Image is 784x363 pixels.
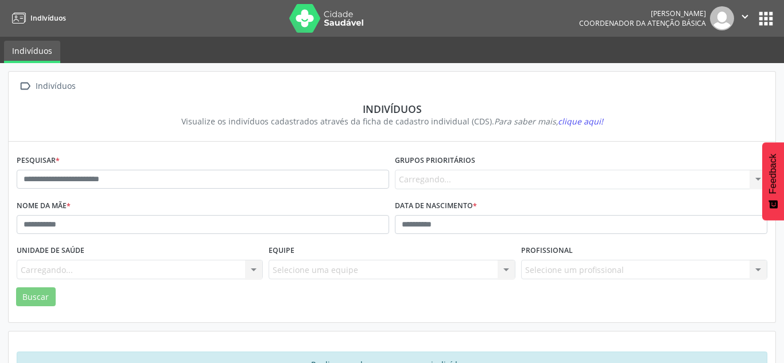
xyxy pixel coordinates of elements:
label: Nome da mãe [17,197,71,215]
button:  [734,6,756,30]
button: Buscar [16,287,56,307]
label: Equipe [269,242,294,260]
span: clique aqui! [558,116,603,127]
a: Indivíduos [4,41,60,63]
i:  [739,10,751,23]
label: Profissional [521,242,573,260]
img: img [710,6,734,30]
span: Coordenador da Atenção Básica [579,18,706,28]
div: [PERSON_NAME] [579,9,706,18]
button: apps [756,9,776,29]
i:  [17,78,33,95]
label: Pesquisar [17,152,60,170]
label: Unidade de saúde [17,242,84,260]
div: Indivíduos [25,103,759,115]
label: Grupos prioritários [395,152,475,170]
span: Indivíduos [30,13,66,23]
label: Data de nascimento [395,197,477,215]
a: Indivíduos [8,9,66,28]
button: Feedback - Mostrar pesquisa [762,142,784,220]
i: Para saber mais, [494,116,603,127]
span: Feedback [768,154,778,194]
div: Visualize os indivíduos cadastrados através da ficha de cadastro individual (CDS). [25,115,759,127]
a:  Indivíduos [17,78,77,95]
div: Indivíduos [33,78,77,95]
